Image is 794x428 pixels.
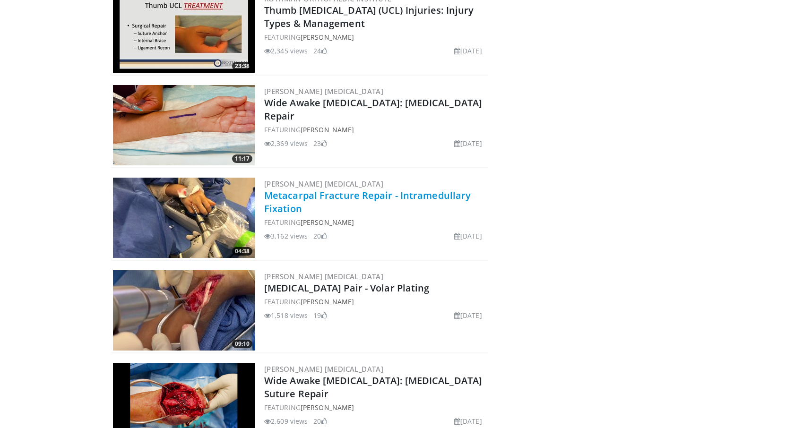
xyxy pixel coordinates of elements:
[264,86,383,96] a: [PERSON_NAME] [MEDICAL_DATA]
[301,125,354,134] a: [PERSON_NAME]
[264,297,486,307] div: FEATURING
[454,416,482,426] li: [DATE]
[301,297,354,306] a: [PERSON_NAME]
[232,154,252,163] span: 11:17
[264,138,308,148] li: 2,369 views
[264,179,383,188] a: [PERSON_NAME] [MEDICAL_DATA]
[301,403,354,412] a: [PERSON_NAME]
[264,46,308,56] li: 2,345 views
[313,46,327,56] li: 24
[264,416,308,426] li: 2,609 views
[232,247,252,256] span: 04:38
[264,125,486,135] div: FEATURING
[264,374,482,400] a: Wide Awake [MEDICAL_DATA]: [MEDICAL_DATA] Suture Repair
[113,270,255,351] img: 6e1e5b51-bc89-4d74-bbcc-5453362e02ec.300x170_q85_crop-smart_upscale.jpg
[113,85,255,165] a: 11:17
[264,364,383,374] a: [PERSON_NAME] [MEDICAL_DATA]
[113,178,255,258] a: 04:38
[313,138,327,148] li: 23
[264,96,482,122] a: Wide Awake [MEDICAL_DATA]: [MEDICAL_DATA] Repair
[264,310,308,320] li: 1,518 views
[264,4,474,30] a: Thumb [MEDICAL_DATA] (UCL) Injuries: Injury Types & Management
[264,189,471,215] a: Metacarpal Fracture Repair - Intramedullary Fixation
[113,270,255,351] a: 09:10
[313,231,327,241] li: 20
[313,310,327,320] li: 19
[232,62,252,70] span: 23:38
[113,178,255,258] img: a008a832-31fa-43d9-9a1c-8e01720b28c2.300x170_q85_crop-smart_upscale.jpg
[113,85,255,165] img: f3b1800f-e0c6-4966-a7c1-ad2b44b56597.png.300x170_q85_crop-smart_upscale.png
[232,340,252,348] span: 09:10
[313,416,327,426] li: 20
[264,402,486,412] div: FEATURING
[454,231,482,241] li: [DATE]
[264,32,486,42] div: FEATURING
[454,310,482,320] li: [DATE]
[454,46,482,56] li: [DATE]
[264,217,486,227] div: FEATURING
[301,33,354,42] a: [PERSON_NAME]
[264,272,383,281] a: [PERSON_NAME] [MEDICAL_DATA]
[264,231,308,241] li: 3,162 views
[264,282,430,294] a: [MEDICAL_DATA] Pair - Volar Plating
[301,218,354,227] a: [PERSON_NAME]
[454,138,482,148] li: [DATE]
